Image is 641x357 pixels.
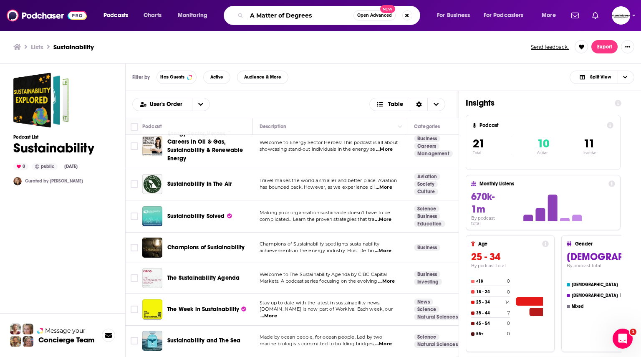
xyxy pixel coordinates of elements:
[478,9,536,22] button: open menu
[572,293,618,298] h4: [DEMOGRAPHIC_DATA]
[410,98,427,111] div: Sort Direction
[210,75,223,79] span: Active
[507,321,510,326] h4: 0
[237,71,288,84] button: Audience & More
[471,251,549,263] h3: 25 - 34
[613,329,633,349] iframe: Intercom live chat
[103,10,128,21] span: Podcasts
[414,173,440,180] a: Aviation
[142,174,162,194] img: Sustainability In The Air
[414,181,438,187] a: Society
[167,337,240,345] a: Sustainability and The Sea
[23,336,33,347] img: Barbara Profile
[414,122,440,132] div: Categories
[542,10,556,21] span: More
[414,271,440,278] a: Business
[612,6,630,25] img: User Profile
[98,9,139,22] button: open menu
[260,216,374,222] span: complicated... Learn the proven strategies that tra
[167,129,250,163] a: Energy Sector Heroes ~ Careers in Oil & Gas, Sustainability & Renewable Energy
[437,10,470,21] span: For Business
[142,122,162,132] div: Podcast
[621,40,634,53] button: Show More Button
[378,278,395,285] span: ...More
[142,206,162,226] a: Sustainability Solved
[25,178,83,184] a: Curated by [PERSON_NAME]
[388,101,403,107] span: Table
[132,74,150,80] h3: Filter by
[583,151,596,155] p: Inactive
[369,98,446,111] button: Choose View
[476,332,505,337] h4: 55+
[10,324,21,334] img: Sydney Profile
[167,274,240,282] a: The Sustainability Agenda
[167,243,245,252] a: Champions of Sustainability
[133,101,192,107] button: open menu
[375,248,391,254] span: ...More
[131,306,138,313] span: Toggle select row
[178,10,207,21] span: Monitoring
[414,188,438,195] a: Culture
[528,43,571,51] button: Send feedback.
[131,142,138,150] span: Toggle select row
[172,9,218,22] button: open menu
[536,9,566,22] button: open menu
[507,310,510,316] h4: 7
[612,6,630,25] button: Show profile menu
[479,122,603,128] h4: Podcast
[357,13,392,18] span: Open Advanced
[131,244,138,251] span: Toggle select row
[144,10,162,21] span: Charts
[203,71,230,84] button: Active
[476,321,505,326] h4: 45 - 54
[142,238,162,258] img: Champions of Sustainability
[232,6,428,25] div: Search podcasts, credits, & more...
[167,306,239,313] span: The Week in Sustainability
[32,163,58,170] div: public
[7,8,87,23] img: Podchaser - Follow, Share and Rate Podcasts
[476,289,505,294] h4: 18 - 24
[507,331,510,337] h4: 0
[620,293,624,298] h4: 10
[167,180,232,187] span: Sustainability In The Air
[247,9,353,22] input: Search podcasts, credits, & more...
[156,71,197,84] button: Has Guests
[375,341,392,347] span: ...More
[476,300,504,305] h4: 25 - 34
[142,268,162,288] a: The Sustainability Agenda
[260,278,378,284] span: Markets. A podcast series focusing on the evolving
[375,216,391,223] span: ...More
[572,282,620,287] h4: [DEMOGRAPHIC_DATA]
[414,306,439,313] a: Science
[505,300,510,305] h4: 14
[167,180,232,188] a: Sustainability In The Air
[131,213,138,220] span: Toggle select row
[568,8,582,23] a: Show notifications dropdown
[142,331,162,351] a: Sustainability and The Sea
[476,311,506,316] h4: 35 - 44
[466,98,608,108] h1: Insights
[142,136,162,156] a: Energy Sector Heroes ~ Careers in Oil & Gas, Sustainability & Renewable Energy
[507,289,510,295] h4: 0
[150,101,185,107] span: User's Order
[13,177,22,185] a: Nicole_Violet_Podchaser
[31,43,43,51] a: Lists
[142,299,162,319] img: The Week in Sustainability
[414,143,439,149] a: Careers
[479,181,605,187] h4: Monthly Listens
[473,137,485,151] span: 21
[414,341,461,348] a: Natural Sciences
[591,40,618,53] button: Export
[244,75,281,79] span: Audience & More
[471,215,505,226] h4: By podcast total
[45,327,86,335] span: Message your
[376,146,393,153] span: ...More
[376,184,392,191] span: ...More
[167,305,246,314] a: The Week in Sustainability
[612,6,630,25] span: Logged in as jvervelde
[414,213,440,220] a: Business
